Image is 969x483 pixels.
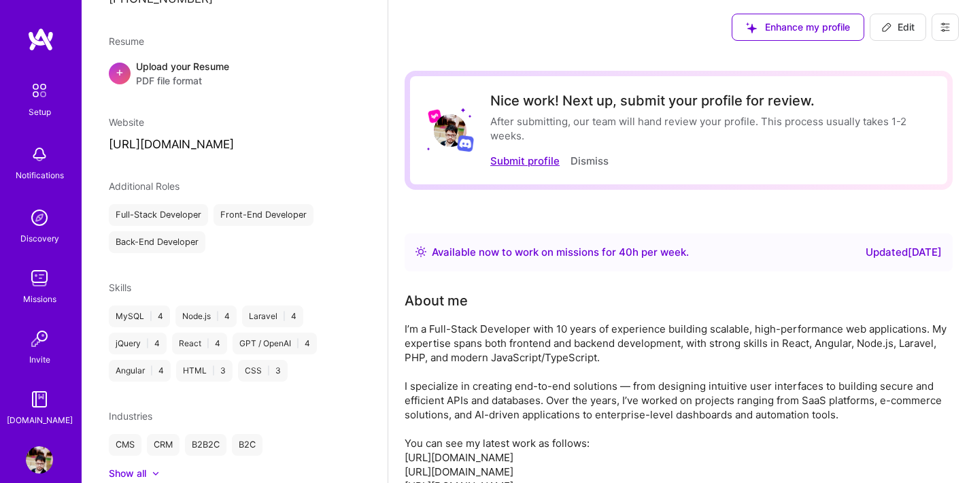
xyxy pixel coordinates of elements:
[109,231,205,253] div: Back-End Developer
[267,365,270,376] span: |
[434,114,466,147] img: User Avatar
[185,434,226,456] div: B2B2C
[109,410,152,422] span: Industries
[25,76,54,105] img: setup
[136,73,229,88] span: PDF file format
[26,265,53,292] img: teamwork
[283,311,286,322] span: |
[26,325,53,352] img: Invite
[175,305,237,327] div: Node.js 4
[109,59,360,88] div: +Upload your ResumePDF file format
[109,137,234,152] button: [URL][DOMAIN_NAME]
[490,154,560,168] button: Submit profile
[746,22,757,33] i: icon SuggestedTeams
[172,333,227,354] div: React 4
[26,204,53,231] img: discovery
[27,27,54,52] img: logo
[109,305,170,327] div: MySQL 4
[20,231,59,246] div: Discovery
[26,446,53,473] img: User Avatar
[415,246,426,257] img: Availability
[296,338,299,349] span: |
[619,246,632,259] span: 40
[109,282,131,293] span: Skills
[109,35,144,47] span: Resume
[732,14,864,41] button: Enhance my profile
[109,434,141,456] div: CMS
[212,365,215,376] span: |
[16,168,64,182] div: Notifications
[405,290,468,311] div: About me
[116,65,124,79] span: +
[571,154,609,168] button: Dismiss
[216,311,219,322] span: |
[405,290,468,311] div: Tell us a little about yourself
[457,135,474,152] img: Discord logo
[23,292,56,306] div: Missions
[29,352,50,367] div: Invite
[746,20,850,34] span: Enhance my profile
[109,360,171,382] div: Angular 4
[490,114,931,143] div: After submitting, our team will hand review your profile. This process usually takes 1-2 weeks.
[109,467,146,480] div: Show all
[109,333,167,354] div: jQuery 4
[26,141,53,168] img: bell
[233,333,317,354] div: GPT / OpenAI 4
[432,244,689,261] div: Available now to work on missions for h per week .
[109,116,144,128] span: Website
[490,93,931,109] div: Nice work! Next up, submit your profile for review.
[109,204,208,226] div: Full-Stack Developer
[176,360,233,382] div: HTML 3
[147,434,180,456] div: CRM
[7,413,73,427] div: [DOMAIN_NAME]
[207,338,209,349] span: |
[22,446,56,473] a: User Avatar
[214,204,313,226] div: Front-End Developer
[150,311,152,322] span: |
[232,434,262,456] div: B2C
[146,338,149,349] span: |
[238,360,288,382] div: CSS 3
[26,386,53,413] img: guide book
[881,20,915,34] span: Edit
[150,365,153,376] span: |
[866,244,942,261] div: Updated [DATE]
[136,59,229,88] div: Upload your Resume
[29,105,51,119] div: Setup
[428,109,442,123] img: Lyft logo
[870,14,926,41] button: Edit
[109,180,180,192] span: Additional Roles
[242,305,303,327] div: Laravel 4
